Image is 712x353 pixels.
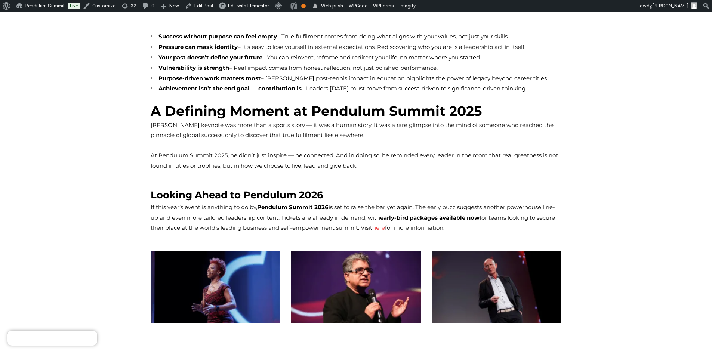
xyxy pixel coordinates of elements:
[228,3,269,9] span: Edit with Elementor
[158,85,527,92] span: – Leaders [DATE] must move from success-driven to significance-driven thinking.
[301,4,306,8] div: OK
[311,1,319,12] span: 
[151,204,555,232] span: If this year’s event is anything to go by, is set to raise the bar yet again. The early buzz sugg...
[151,121,554,139] span: [PERSON_NAME] keynote was more than a sports story — it was a human story. It was a rare glimpse ...
[151,152,558,169] span: At Pendulum Summit 2025, he didn’t just inspire — he connected. And in doing so, he reminded ever...
[158,33,277,40] strong: Success without purpose can feel empty
[7,331,97,346] iframe: Brevo live chat
[158,64,229,71] strong: Vulnerability is strength
[158,85,302,92] strong: Achievement isn’t the end goal — contribution is
[151,103,482,119] span: A Defining Moment at Pendulum Summit 2025
[158,64,438,71] span: – Real impact comes from honest reflection, not just polished performance.
[68,3,80,9] a: Live
[158,43,525,50] span: – It’s easy to lose yourself in external expectations. Rediscovering who you are is a leadership ...
[380,214,480,221] strong: early-bird packages available now
[151,189,323,201] span: Looking Ahead to Pendulum 2026
[372,224,385,231] a: here
[158,54,262,61] strong: Your past doesn’t define your future
[158,33,509,40] span: – True fulfilment comes from doing what aligns with your values, not just your skills.
[158,43,238,50] strong: Pressure can mask identity
[257,204,329,211] strong: Pendulum Summit 2026
[653,3,688,9] span: [PERSON_NAME]
[158,54,481,61] span: – You can reinvent, reframe and redirect your life, no matter where you started.
[158,75,548,82] span: – [PERSON_NAME] post-tennis impact in education highlights the power of legacy beyond career titles.
[158,75,261,82] strong: Purpose-driven work matters most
